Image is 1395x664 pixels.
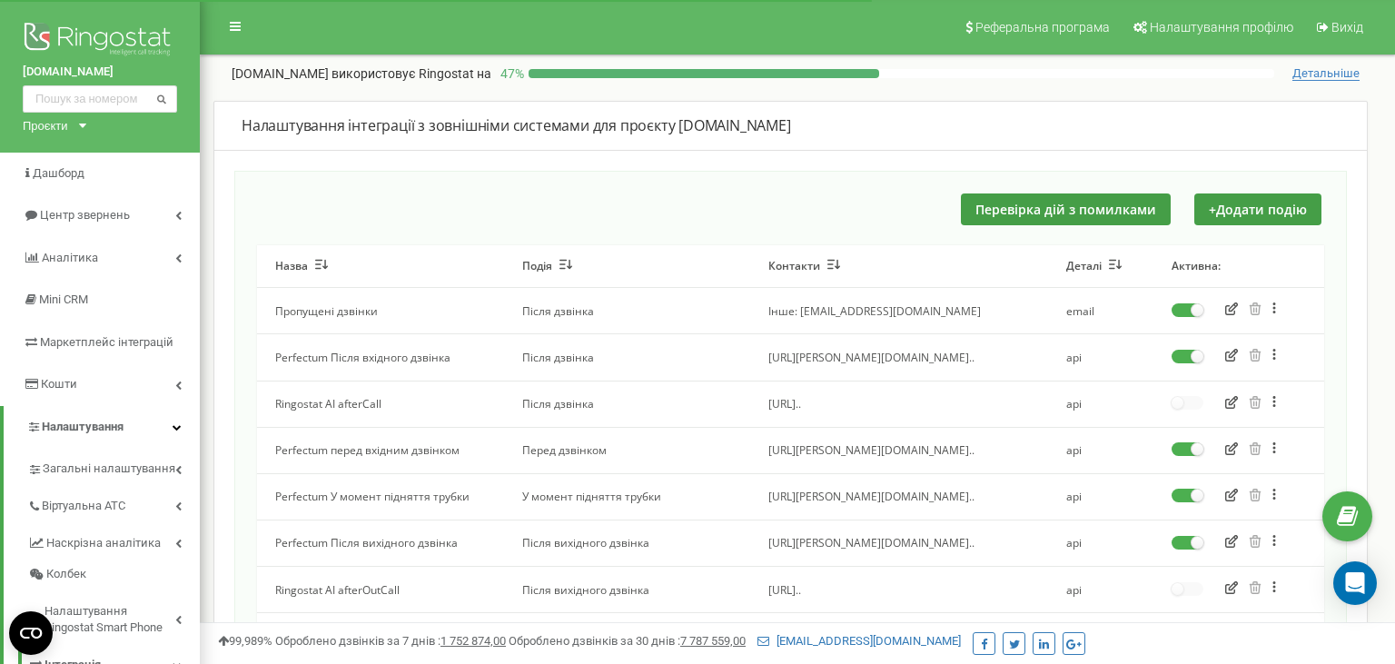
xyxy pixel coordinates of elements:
td: Після вихідного дзвінка [504,520,750,566]
span: Налаштування Ringostat Smart Phone [45,603,175,637]
span: [URL][PERSON_NAME][DOMAIN_NAME].. [768,489,975,504]
span: Детальніше [1292,66,1360,81]
span: Центр звернень [40,208,130,222]
p: 47 % [491,64,529,83]
td: Перед дзвінком [504,427,750,473]
td: api [1048,567,1153,613]
span: [URL][PERSON_NAME][DOMAIN_NAME].. [768,535,975,550]
a: [DOMAIN_NAME] [23,64,177,81]
td: api [1048,427,1153,473]
a: Віртуальна АТС [27,485,200,522]
td: Інше: [EMAIL_ADDRESS][DOMAIN_NAME] [750,288,1048,334]
a: Колбек [27,559,200,590]
span: Оброблено дзвінків за 30 днів : [509,634,746,648]
td: Perfectum Після вхідного дзвінка [257,334,504,381]
span: Налаштування [42,420,124,433]
span: Оброблено дзвінків за 7 днів : [275,634,506,648]
td: api [1048,520,1153,566]
input: Пошук за номером [23,85,177,113]
a: Наскрізна аналітика [27,522,200,560]
td: Perfectum У момент підняття трубки [257,473,504,520]
div: Налаштування інтеграції з зовнішніми системами для проєкту [DOMAIN_NAME] [242,115,1340,136]
div: Open Intercom Messenger [1333,561,1377,605]
button: +Додати подію [1194,193,1321,225]
td: api [1048,334,1153,381]
u: 1 752 874,00 [440,634,506,648]
button: Назва [275,259,328,273]
span: Наскрізна аналітика [46,535,161,552]
button: Перевірка дій з помилками [961,193,1171,225]
span: використовує Ringostat на [331,66,491,81]
div: Проєкти [23,117,68,134]
button: Деталі [1066,259,1122,273]
a: Налаштування Ringostat Smart Phone [27,590,200,644]
span: [URL].. [768,582,801,598]
td: Perfectum Перед вихідним дзвінком [257,613,504,659]
a: Загальні налаштування [27,448,200,485]
span: Налаштування профілю [1150,20,1293,35]
button: Open CMP widget [9,611,53,655]
td: Після дзвінка [504,334,750,381]
span: Реферальна програма [975,20,1110,35]
td: Ringostat AI afterOutCall [257,567,504,613]
a: Налаштування [4,406,200,449]
td: Пропущені дзвінки [257,288,504,334]
img: Ringostat logo [23,18,177,64]
td: Perfectum перед вхідним дзвінком [257,427,504,473]
td: Ringostat AI afterCall [257,381,504,427]
td: Після дзвінка [504,381,750,427]
span: [URL][PERSON_NAME][DOMAIN_NAME].. [768,350,975,365]
button: Подія [522,259,572,273]
td: api [1048,381,1153,427]
button: Активна: [1172,259,1221,273]
td: api [1048,473,1153,520]
button: Контакти [768,259,840,273]
span: [URL][PERSON_NAME][DOMAIN_NAME].. [768,442,975,458]
u: 7 787 559,00 [680,634,746,648]
span: Аналiтика [42,251,98,264]
p: [DOMAIN_NAME] [232,64,491,83]
span: Mini CRM [39,292,88,306]
span: 99,989% [218,634,272,648]
span: Віртуальна АТС [42,498,125,515]
span: Кошти [41,377,77,391]
span: Колбек [46,566,86,583]
td: У момент підняття трубки [504,473,750,520]
td: Перед вихідним дзвінком [504,613,750,659]
td: Після дзвінка [504,288,750,334]
span: Загальні налаштування [43,461,175,478]
span: Маркетплейс інтеграцій [40,335,173,349]
td: Perfectum Після вихідного дзвінка [257,520,504,566]
td: Після вихідного дзвінка [504,567,750,613]
span: [URL].. [768,396,801,411]
a: [EMAIL_ADDRESS][DOMAIN_NAME] [757,634,961,648]
span: Дашборд [33,166,84,180]
span: Вихід [1331,20,1363,35]
td: email [1048,288,1153,334]
td: api [1048,613,1153,659]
